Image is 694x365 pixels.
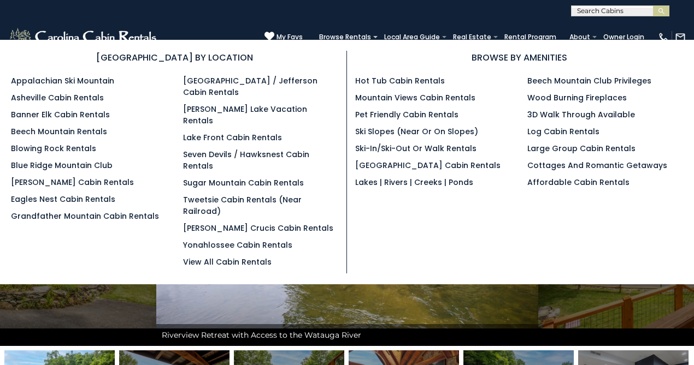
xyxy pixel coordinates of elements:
a: Local Area Guide [379,29,445,45]
img: mail-regular-white.png [675,32,686,43]
a: Ski-in/Ski-Out or Walk Rentals [355,143,477,154]
a: My Favs [264,31,303,43]
a: Owner Login [598,29,650,45]
a: Browse Rentals [314,29,377,45]
span: My Favs [277,32,303,42]
a: Real Estate [448,29,497,45]
a: Beech Mountain Rentals [11,126,107,137]
a: Lakes | Rivers | Creeks | Ponds [355,177,473,188]
a: Eagles Nest Cabin Rentals [11,194,115,205]
img: phone-regular-white.png [658,32,669,43]
a: [GEOGRAPHIC_DATA] Cabin Rentals [355,160,501,171]
a: Affordable Cabin Rentals [527,177,630,188]
a: Mountain Views Cabin Rentals [355,92,475,103]
a: About [564,29,596,45]
h3: BROWSE BY AMENITIES [355,51,683,64]
a: Blowing Rock Rentals [11,143,96,154]
a: [PERSON_NAME] Cabin Rentals [11,177,134,188]
a: [PERSON_NAME] Crucis Cabin Rentals [183,223,333,234]
a: Log Cabin Rentals [527,126,599,137]
a: Rental Program [499,29,562,45]
a: Hot Tub Cabin Rentals [355,75,445,86]
div: Riverview Retreat with Access to the Watauga River [156,324,538,346]
a: Cottages and Romantic Getaways [527,160,667,171]
a: Beech Mountain Club Privileges [527,75,651,86]
a: Wood Burning Fireplaces [527,92,627,103]
a: View All Cabin Rentals [183,256,272,267]
a: 3D Walk Through Available [527,109,635,120]
a: Yonahlossee Cabin Rentals [183,240,292,250]
a: Ski Slopes (Near or On Slopes) [355,126,478,137]
a: Appalachian Ski Mountain [11,75,114,86]
a: Asheville Cabin Rentals [11,92,104,103]
a: [GEOGRAPHIC_DATA] / Jefferson Cabin Rentals [183,75,317,98]
a: Sugar Mountain Cabin Rentals [183,177,304,188]
a: Blue Ridge Mountain Club [11,160,113,171]
a: Lake Front Cabin Rentals [183,132,282,143]
a: Large Group Cabin Rentals [527,143,636,154]
a: Grandfather Mountain Cabin Rentals [11,211,159,222]
a: [PERSON_NAME] Lake Vacation Rentals [183,104,307,126]
a: Pet Friendly Cabin Rentals [355,109,458,120]
a: Banner Elk Cabin Rentals [11,109,110,120]
a: Tweetsie Cabin Rentals (Near Railroad) [183,194,302,217]
h3: [GEOGRAPHIC_DATA] BY LOCATION [11,51,338,64]
a: Seven Devils / Hawksnest Cabin Rentals [183,149,309,171]
img: White-1-2.png [8,26,160,48]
